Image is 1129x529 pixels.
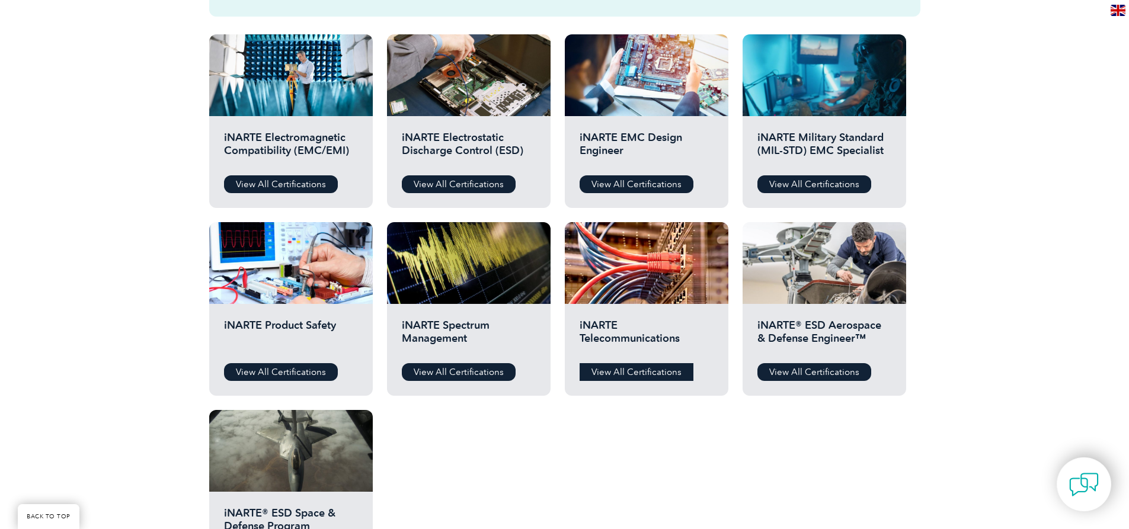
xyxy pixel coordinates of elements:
a: View All Certifications [757,363,871,381]
h2: iNARTE Electromagnetic Compatibility (EMC/EMI) [224,131,358,166]
a: View All Certifications [580,363,693,381]
a: View All Certifications [402,175,516,193]
a: View All Certifications [224,175,338,193]
img: contact-chat.png [1069,470,1099,499]
a: View All Certifications [580,175,693,193]
h2: iNARTE Military Standard (MIL-STD) EMC Specialist [757,131,891,166]
a: BACK TO TOP [18,504,79,529]
img: en [1111,5,1125,16]
h2: iNARTE® ESD Aerospace & Defense Engineer™ [757,319,891,354]
h2: iNARTE EMC Design Engineer [580,131,714,166]
h2: iNARTE Product Safety [224,319,358,354]
a: View All Certifications [402,363,516,381]
h2: iNARTE Electrostatic Discharge Control (ESD) [402,131,536,166]
h2: iNARTE Spectrum Management [402,319,536,354]
h2: iNARTE Telecommunications [580,319,714,354]
a: View All Certifications [224,363,338,381]
a: View All Certifications [757,175,871,193]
